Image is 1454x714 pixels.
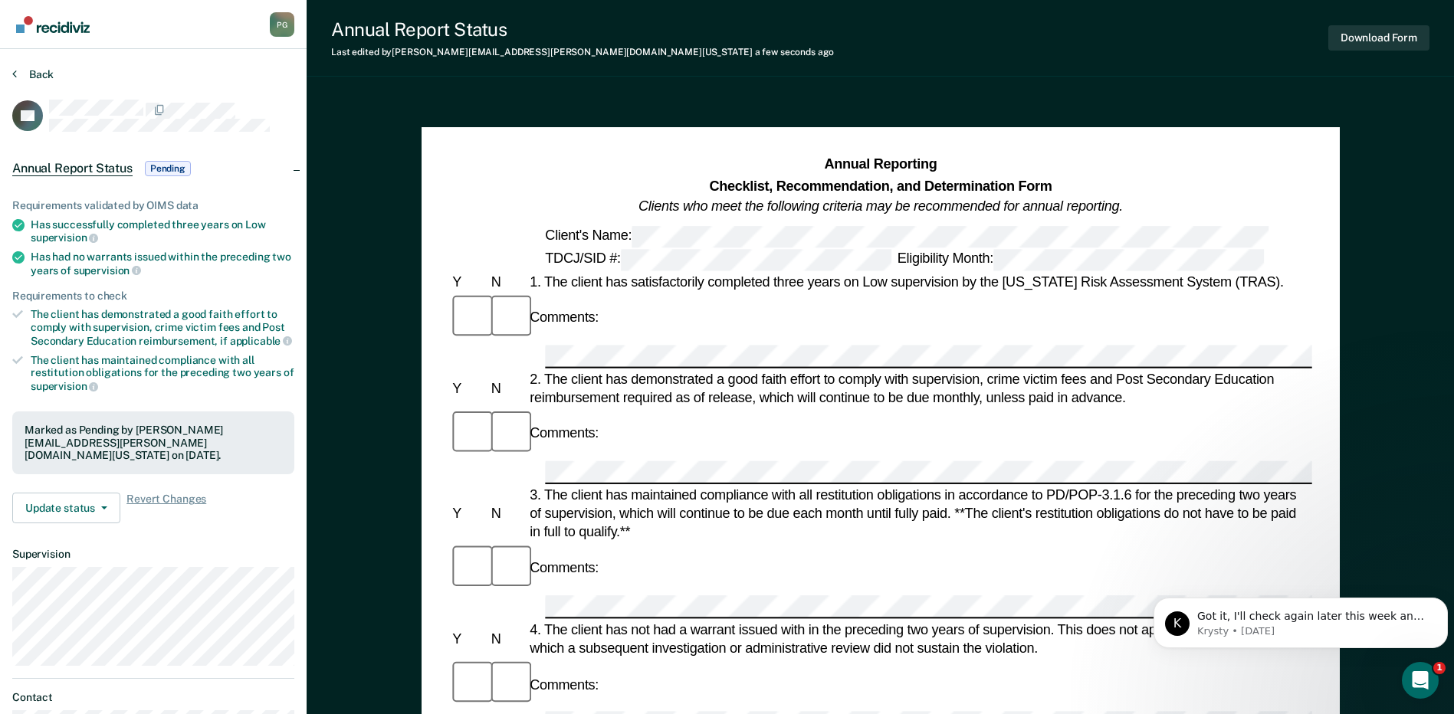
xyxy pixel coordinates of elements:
[1433,662,1446,674] span: 1
[16,16,90,33] img: Recidiviz
[12,290,294,303] div: Requirements to check
[449,272,487,290] div: Y
[1402,662,1439,699] iframe: Intercom live chat
[487,504,526,522] div: N
[527,369,1312,406] div: 2. The client has demonstrated a good faith effort to comply with supervision, crime victim fees ...
[527,486,1312,542] div: 3. The client has maintained compliance with all restitution obligations in accordance to PD/POP-...
[527,675,602,693] div: Comments:
[449,378,487,397] div: Y
[12,161,133,176] span: Annual Report Status
[824,157,937,172] strong: Annual Reporting
[527,424,602,443] div: Comments:
[270,12,294,37] button: Profile dropdown button
[25,424,282,462] div: Marked as Pending by [PERSON_NAME][EMAIL_ADDRESS][PERSON_NAME][DOMAIN_NAME][US_STATE] on [DATE].
[487,378,526,397] div: N
[270,12,294,37] div: P G
[126,493,206,523] span: Revert Changes
[31,251,294,277] div: Has had no warrants issued within the preceding two years of
[638,198,1123,214] em: Clients who meet the following criteria may be recommended for annual reporting.
[527,621,1312,657] div: 4. The client has not had a warrant issued with in the preceding two years of supervision. This d...
[31,231,98,244] span: supervision
[709,178,1052,193] strong: Checklist, Recommendation, and Determination Form
[31,308,294,347] div: The client has demonstrated a good faith effort to comply with supervision, crime victim fees and...
[12,493,120,523] button: Update status
[331,18,834,41] div: Annual Report Status
[449,630,487,648] div: Y
[12,199,294,212] div: Requirements validated by OIMS data
[894,249,1266,270] div: Eligibility Month:
[449,504,487,522] div: Y
[487,630,526,648] div: N
[12,691,294,704] dt: Contact
[31,380,98,392] span: supervision
[527,308,602,326] div: Comments:
[230,335,292,347] span: applicable
[755,47,834,57] span: a few seconds ago
[527,272,1312,290] div: 1. The client has satisfactorily completed three years on Low supervision by the [US_STATE] Risk ...
[331,47,834,57] div: Last edited by [PERSON_NAME][EMAIL_ADDRESS][PERSON_NAME][DOMAIN_NAME][US_STATE]
[542,249,894,270] div: TDCJ/SID #:
[12,67,54,81] button: Back
[527,559,602,578] div: Comments:
[145,161,191,176] span: Pending
[31,354,294,393] div: The client has maintained compliance with all restitution obligations for the preceding two years of
[542,225,1272,247] div: Client's Name:
[74,264,141,277] span: supervision
[12,548,294,561] dt: Supervision
[1147,565,1454,673] iframe: Intercom notifications message
[1328,25,1429,51] button: Download Form
[487,272,526,290] div: N
[31,218,294,244] div: Has successfully completed three years on Low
